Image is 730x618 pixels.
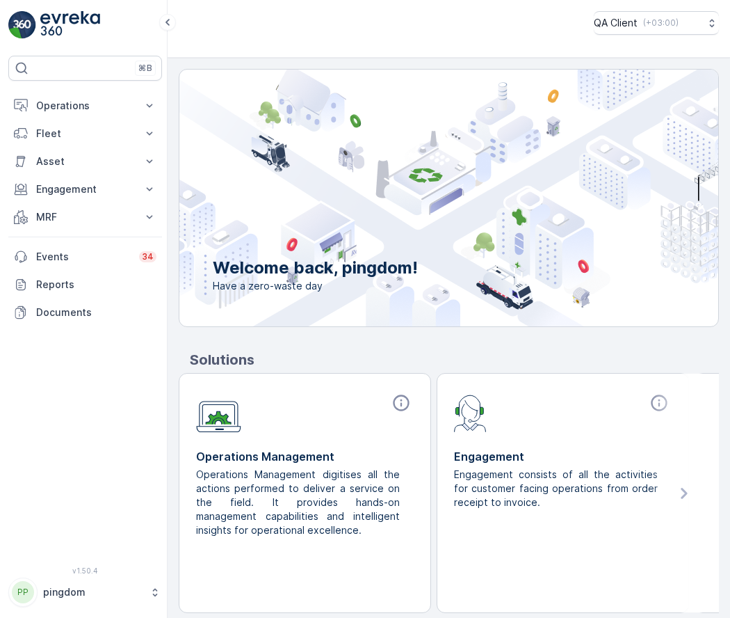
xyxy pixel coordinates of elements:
p: ( +03:00 ) [643,17,679,29]
a: Events34 [8,243,162,271]
p: Operations Management digitises all the actions performed to deliver a service on the field. It p... [196,468,403,537]
p: Fleet [36,127,134,141]
button: Operations [8,92,162,120]
p: Operations [36,99,134,113]
div: PP [12,581,34,603]
p: QA Client [594,16,638,30]
p: 34 [142,251,154,262]
button: QA Client(+03:00) [594,11,719,35]
img: module-icon [196,393,241,433]
img: logo [8,11,36,39]
p: Engagement [36,182,134,196]
p: Reports [36,278,156,292]
span: v 1.50.4 [8,566,162,575]
p: Solutions [190,349,719,370]
p: Events [36,250,131,264]
p: Engagement consists of all the activities for customer facing operations from order receipt to in... [454,468,660,509]
img: logo_light-DOdMpM7g.png [40,11,100,39]
p: Welcome back, pingdom! [213,257,418,279]
p: Operations Management [196,448,414,465]
p: Engagement [454,448,672,465]
p: ⌘B [138,63,152,74]
button: Fleet [8,120,162,148]
p: pingdom [43,585,143,599]
button: PPpingdom [8,578,162,607]
span: Have a zero-waste day [213,279,418,293]
button: Asset [8,148,162,175]
a: Documents [8,299,162,326]
a: Reports [8,271,162,299]
button: MRF [8,203,162,231]
img: module-icon [454,393,487,432]
button: Engagement [8,175,162,203]
img: city illustration [117,70,718,326]
p: MRF [36,210,134,224]
p: Asset [36,154,134,168]
p: Documents [36,306,156,319]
